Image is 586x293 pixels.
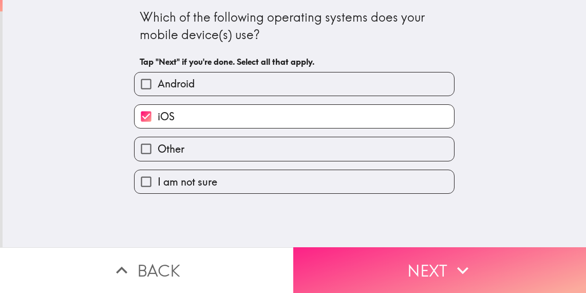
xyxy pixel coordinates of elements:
[140,9,449,43] div: Which of the following operating systems does your mobile device(s) use?
[140,56,449,67] h6: Tap "Next" if you're done. Select all that apply.
[135,105,454,128] button: iOS
[135,72,454,96] button: Android
[135,137,454,160] button: Other
[158,175,217,189] span: I am not sure
[158,109,175,124] span: iOS
[158,142,184,156] span: Other
[135,170,454,193] button: I am not sure
[158,77,195,91] span: Android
